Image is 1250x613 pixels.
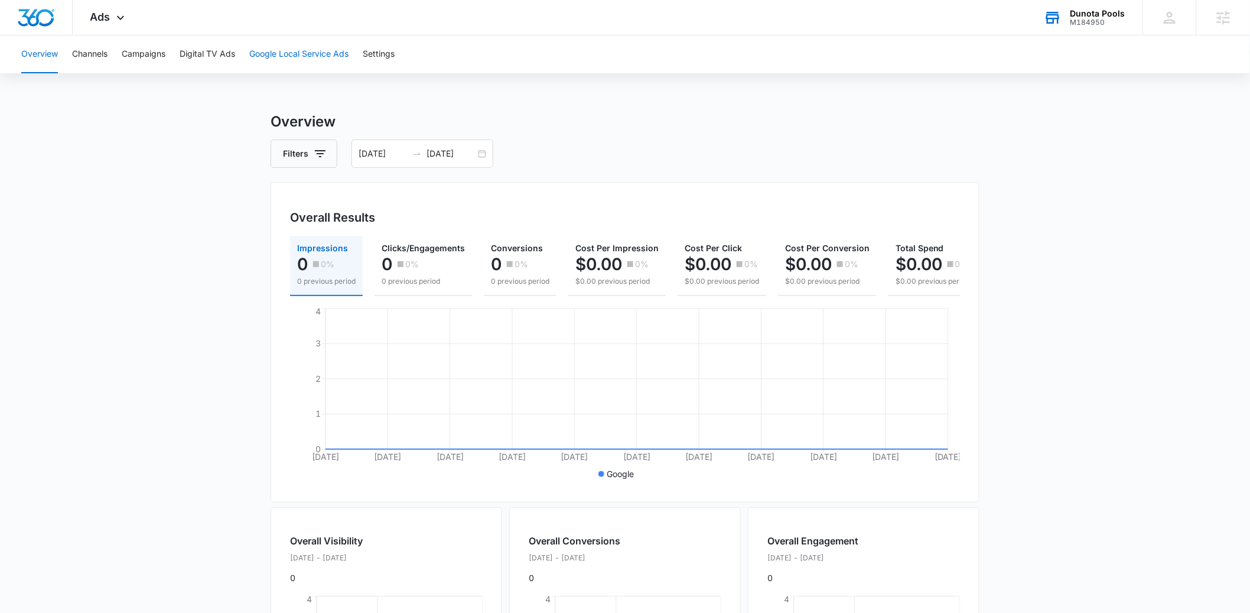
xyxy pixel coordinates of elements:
p: $0.00 previous period [785,276,870,287]
tspan: 4 [545,594,551,604]
tspan: [DATE] [623,452,650,462]
tspan: [DATE] [437,452,464,462]
span: Cost Per Conversion [785,243,870,253]
p: $0.00 [896,255,942,274]
p: 0 [491,255,502,274]
tspan: 2 [315,374,321,384]
p: 0% [744,260,758,268]
input: End date [427,147,476,160]
p: 0% [845,260,858,268]
div: account name [1070,9,1125,18]
span: Clicks/Engagements [382,243,465,253]
p: [DATE] - [DATE] [767,553,858,563]
tspan: [DATE] [873,452,900,462]
p: 0% [515,260,528,268]
tspan: 4 [315,306,321,316]
span: Cost Per Impression [575,243,659,253]
tspan: [DATE] [561,452,588,462]
div: 0 [529,534,620,584]
p: [DATE] - [DATE] [529,553,620,563]
span: swap-right [412,149,422,158]
p: 0 [297,255,308,274]
h2: Overall Engagement [767,534,858,548]
p: 0 previous period [297,276,356,287]
p: [DATE] - [DATE] [290,553,363,563]
tspan: 4 [784,594,789,604]
p: 0% [635,260,649,268]
button: Digital TV Ads [180,35,235,73]
span: Total Spend [896,243,944,253]
p: 0% [405,260,419,268]
div: 0 [767,534,858,584]
tspan: 0 [315,444,321,454]
p: 0% [321,260,334,268]
input: Start date [359,147,408,160]
span: to [412,149,422,158]
tspan: [DATE] [499,452,526,462]
h2: Overall Conversions [529,534,620,548]
p: $0.00 [785,255,832,274]
tspan: 3 [315,338,321,348]
button: Settings [363,35,395,73]
span: Impressions [297,243,348,253]
div: 0 [290,534,363,584]
span: Cost Per Click [685,243,742,253]
button: Filters [271,140,337,168]
div: account id [1070,18,1125,27]
span: Conversions [491,243,543,253]
tspan: [DATE] [685,452,712,462]
tspan: [DATE] [748,452,775,462]
tspan: [DATE] [312,452,339,462]
button: Campaigns [122,35,165,73]
p: $0.00 previous period [685,276,759,287]
p: $0.00 previous period [896,276,970,287]
h3: Overall Results [290,209,375,226]
p: $0.00 [685,255,731,274]
tspan: 4 [307,594,312,604]
tspan: [DATE] [374,452,401,462]
p: 0% [955,260,969,268]
p: Google [607,468,634,480]
h3: Overview [271,111,979,132]
tspan: [DATE] [810,452,837,462]
button: Google Local Service Ads [249,35,349,73]
p: 0 [382,255,392,274]
tspan: [DATE] [935,452,962,462]
p: $0.00 previous period [575,276,659,287]
tspan: 1 [315,408,321,419]
p: 0 previous period [382,276,465,287]
button: Channels [72,35,108,73]
p: $0.00 [575,255,622,274]
button: Overview [21,35,58,73]
span: Ads [90,11,110,23]
p: 0 previous period [491,276,549,287]
h2: Overall Visibility [290,534,363,548]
